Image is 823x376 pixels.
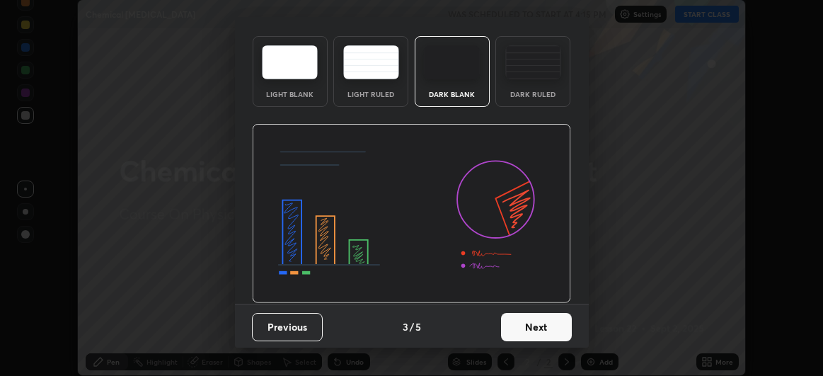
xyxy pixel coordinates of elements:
button: Previous [252,313,323,341]
div: Light Blank [262,91,318,98]
img: darkRuledTheme.de295e13.svg [505,45,561,79]
h4: / [410,319,414,334]
div: Dark Ruled [505,91,561,98]
img: lightRuledTheme.5fabf969.svg [343,45,399,79]
h4: 3 [403,319,408,334]
img: darkThemeBanner.d06ce4a2.svg [252,124,571,304]
div: Dark Blank [424,91,480,98]
img: lightTheme.e5ed3b09.svg [262,45,318,79]
h4: 5 [415,319,421,334]
img: darkTheme.f0cc69e5.svg [424,45,480,79]
div: Light Ruled [343,91,399,98]
button: Next [501,313,572,341]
